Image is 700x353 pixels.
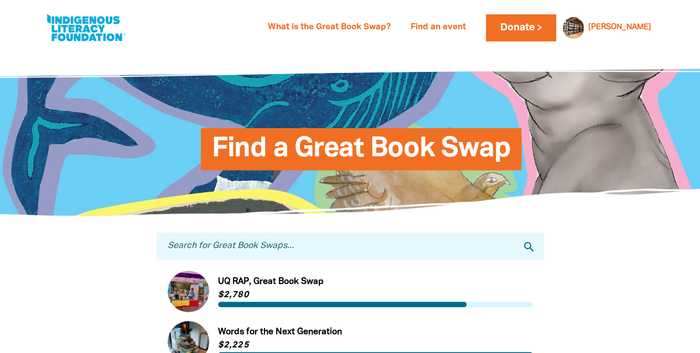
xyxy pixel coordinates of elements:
a: Donate [486,14,556,41]
span: Find a Great Book Swap [212,136,511,170]
i: search [522,240,536,254]
a: What is the Great Book Swap? [261,19,397,36]
a: Find an event [404,19,473,36]
a: [PERSON_NAME] [588,24,651,31]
